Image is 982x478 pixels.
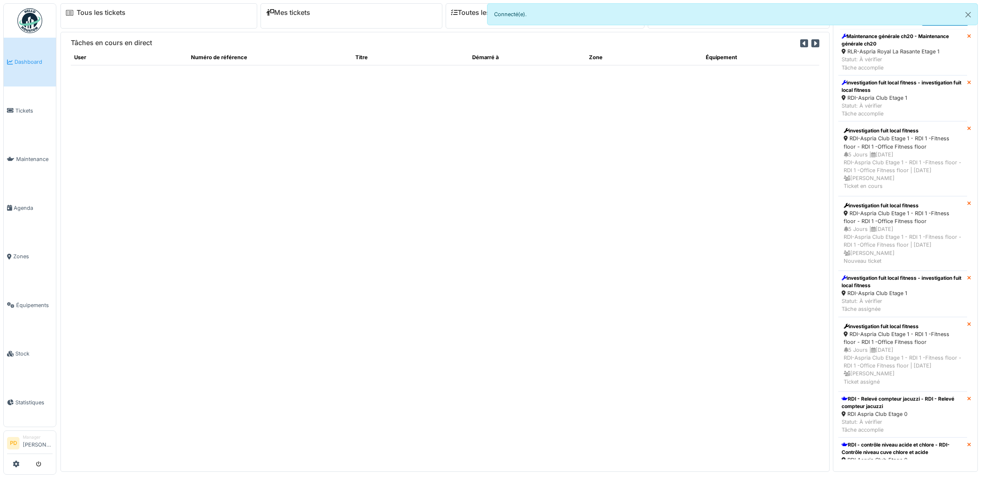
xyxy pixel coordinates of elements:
a: Stock [4,329,56,378]
span: Tickets [15,107,53,115]
div: Maintenance générale ch20 - Maintenance générale ch20 [842,33,964,48]
a: Dashboard [4,38,56,86]
div: RDI Aspria Club Etage 0 [842,410,964,418]
div: RDI - Relevé compteur jacuzzi - RDI - Relevé compteur jacuzzi [842,395,964,410]
a: investigation fuit local fitness - investigation fuit local fitness RDI-Aspria Club Etage 1 Statu... [838,75,967,122]
span: Équipements [16,301,53,309]
img: Badge_color-CXgf-gQk.svg [17,8,42,33]
h6: Tâches en cours en direct [71,39,152,47]
div: RDI-Aspria Club Etage 1 - RDI 1 -Fitness floor - RDI 1 -Office Fitness floor [844,135,962,150]
span: Agenda [14,204,53,212]
li: [PERSON_NAME] [23,434,53,452]
div: 5 Jours | [DATE] RDI-Aspria Club Etage 1 - RDI 1 -Fitness floor - RDI 1 -Office Fitness floor | [... [844,151,962,190]
a: Tickets [4,86,56,135]
th: Équipement [702,50,819,65]
div: 5 Jours | [DATE] RDI-Aspria Club Etage 1 - RDI 1 -Fitness floor - RDI 1 -Office Fitness floor | [... [844,225,962,265]
a: Mes tickets [266,9,310,17]
button: Close [959,4,977,26]
a: PD Manager[PERSON_NAME] [7,434,53,454]
div: 5 Jours | [DATE] RDI-Aspria Club Etage 1 - RDI 1 -Fitness floor - RDI 1 -Office Fitness floor | [... [844,346,962,386]
a: investigation fuit local fitness RDI-Aspria Club Etage 1 - RDI 1 -Fitness floor - RDI 1 -Office F... [838,121,967,196]
div: investigation fuit local fitness - investigation fuit local fitness [842,274,964,289]
a: investigation fuit local fitness RDI-Aspria Club Etage 1 - RDI 1 -Fitness floor - RDI 1 -Office F... [838,196,967,271]
a: Maintenance [4,135,56,184]
span: Zones [13,252,53,260]
div: RDI Aspria Club Etage 0 [842,456,964,464]
div: RDI-Aspria Club Etage 1 - RDI 1 -Fitness floor - RDI 1 -Office Fitness floor [844,209,962,225]
span: Statistiques [15,399,53,406]
div: investigation fuit local fitness - investigation fuit local fitness [842,79,964,94]
div: RDI-Aspria Club Etage 1 - RDI 1 -Fitness floor - RDI 1 -Office Fitness floor [844,330,962,346]
div: Statut: À vérifier Tâche assignée [842,297,964,313]
div: RDI-Aspria Club Etage 1 [842,94,964,102]
a: Tous les tickets [77,9,125,17]
span: translation missing: fr.shared.user [74,54,86,60]
div: investigation fuit local fitness [844,323,962,330]
th: Numéro de référence [188,50,352,65]
a: investigation fuit local fitness - investigation fuit local fitness RDI-Aspria Club Etage 1 Statu... [838,271,967,317]
div: investigation fuit local fitness [844,202,962,209]
a: RDI - Relevé compteur jacuzzi - RDI - Relevé compteur jacuzzi RDI Aspria Club Etage 0 Statut: À v... [838,392,967,438]
div: RLR-Aspria Royal La Rasante Etage 1 [842,48,964,55]
span: Dashboard [14,58,53,66]
span: Stock [15,350,53,358]
th: Zone [586,50,702,65]
a: Équipements [4,281,56,330]
div: investigation fuit local fitness [844,127,962,135]
th: Démarré à [469,50,586,65]
li: PD [7,437,19,449]
a: Maintenance générale ch20 - Maintenance générale ch20 RLR-Aspria Royal La Rasante Etage 1 Statut:... [838,29,967,75]
a: investigation fuit local fitness RDI-Aspria Club Etage 1 - RDI 1 -Fitness floor - RDI 1 -Office F... [838,317,967,392]
div: Manager [23,434,53,440]
a: Statistiques [4,378,56,427]
div: Statut: À vérifier Tâche accomplie [842,55,964,71]
div: RDI-Aspria Club Etage 1 [842,289,964,297]
a: Toutes les tâches [451,9,513,17]
a: Zones [4,232,56,281]
a: Agenda [4,184,56,233]
span: Maintenance [16,155,53,163]
div: Statut: À vérifier Tâche accomplie [842,418,964,434]
div: Statut: À vérifier Tâche accomplie [842,102,964,118]
div: Connecté(e). [487,3,978,25]
th: Titre [352,50,469,65]
div: RDI - contrôle niveau acide et chlore - RDI- Contrôle niveau cuve chlore et acide [842,441,964,456]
